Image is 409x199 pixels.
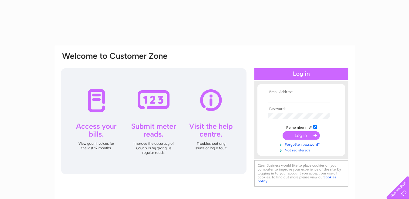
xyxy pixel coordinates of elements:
[283,131,320,140] input: Submit
[266,107,337,111] th: Password:
[268,147,337,153] a: Not registered?
[268,141,337,147] a: Forgotten password?
[266,124,337,130] td: Remember me?
[258,175,336,183] a: cookies policy
[254,160,348,187] div: Clear Business would like to place cookies on your computer to improve your experience of the sit...
[266,90,337,94] th: Email Address:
